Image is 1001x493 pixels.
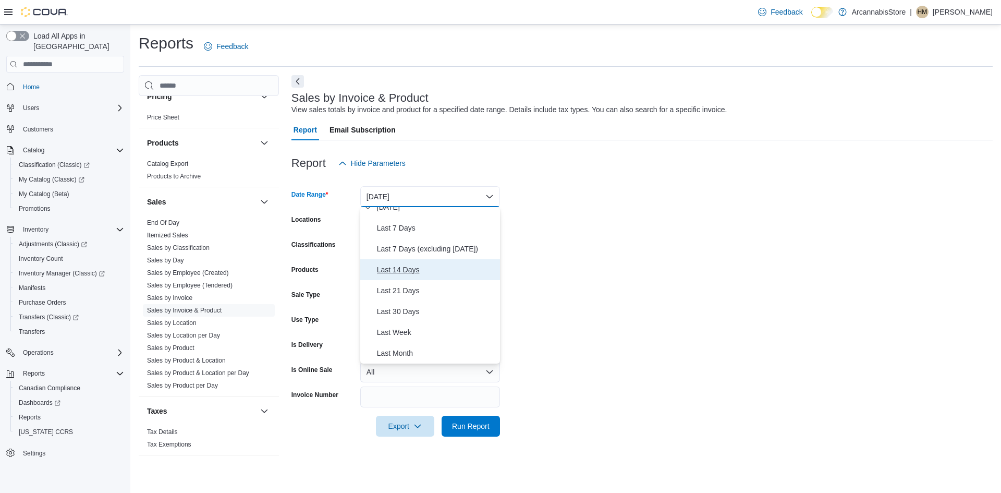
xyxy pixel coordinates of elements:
[147,197,256,207] button: Sales
[291,157,326,170] h3: Report
[147,428,178,436] a: Tax Details
[15,426,77,438] a: [US_STATE] CCRS
[15,382,124,394] span: Canadian Compliance
[291,215,321,224] label: Locations
[19,413,41,422] span: Reports
[10,251,128,266] button: Inventory Count
[360,186,500,207] button: [DATE]
[291,341,323,349] label: Is Delivery
[23,225,48,234] span: Inventory
[19,384,80,392] span: Canadian Compliance
[377,263,496,276] span: Last 14 Days
[19,144,48,157] button: Catalog
[19,102,124,114] span: Users
[147,294,192,302] span: Sales by Invoice
[15,426,124,438] span: Washington CCRS
[15,411,124,424] span: Reports
[147,269,229,276] a: Sales by Employee (Created)
[15,159,94,171] a: Classification (Classic)
[23,146,44,154] span: Catalog
[15,173,124,186] span: My Catalog (Classic)
[147,406,167,416] h3: Taxes
[19,205,51,213] span: Promotions
[23,83,40,91] span: Home
[200,36,252,57] a: Feedback
[19,298,66,307] span: Purchase Orders
[10,310,128,324] a: Transfers (Classic)
[291,366,333,374] label: Is Online Sale
[19,80,124,93] span: Home
[147,307,222,314] a: Sales by Invoice & Product
[19,81,44,93] a: Home
[147,406,256,416] button: Taxes
[147,269,229,277] span: Sales by Employee (Created)
[15,173,89,186] a: My Catalog (Classic)
[15,252,124,265] span: Inventory Count
[23,104,39,112] span: Users
[147,257,184,264] a: Sales by Day
[147,113,179,122] span: Price Sheet
[147,281,233,290] span: Sales by Employee (Tendered)
[291,291,320,299] label: Sale Type
[19,175,84,184] span: My Catalog (Classic)
[377,326,496,339] span: Last Week
[10,324,128,339] button: Transfers
[10,395,128,410] a: Dashboards
[147,357,226,364] a: Sales by Product & Location
[291,391,338,399] label: Invoice Number
[15,282,50,294] a: Manifests
[10,201,128,216] button: Promotions
[139,111,279,128] div: Pricing
[19,399,60,407] span: Dashboards
[15,311,124,323] span: Transfers (Classic)
[147,319,197,327] a: Sales by Location
[377,243,496,255] span: Last 7 Days (excluding [DATE])
[910,6,912,18] p: |
[147,138,179,148] h3: Products
[15,326,124,338] span: Transfers
[329,119,396,140] span: Email Subscription
[147,440,191,449] span: Tax Exemptions
[15,396,65,409] a: Dashboards
[147,197,166,207] h3: Sales
[15,267,109,280] a: Inventory Manager (Classic)
[147,331,220,340] span: Sales by Location per Day
[147,369,249,377] a: Sales by Product & Location per Day
[2,446,128,461] button: Settings
[360,362,500,382] button: All
[2,122,128,137] button: Customers
[452,421,490,431] span: Run Report
[147,244,210,252] span: Sales by Classification
[291,75,304,88] button: Next
[19,223,53,236] button: Inventory
[19,346,58,359] button: Operations
[360,207,500,364] div: Select listbox
[15,311,83,323] a: Transfers (Classic)
[258,137,271,149] button: Products
[147,294,192,302] a: Sales by Invoice
[10,281,128,295] button: Manifests
[10,237,128,251] a: Adjustments (Classic)
[10,172,128,187] a: My Catalog (Classic)
[754,2,807,22] a: Feedback
[19,447,50,460] a: Settings
[376,416,434,437] button: Export
[23,449,45,458] span: Settings
[19,313,79,321] span: Transfers (Classic)
[258,405,271,417] button: Taxes
[377,201,496,213] span: [DATE]
[15,382,84,394] a: Canadian Compliance
[23,369,45,378] span: Reports
[15,238,91,250] a: Adjustments (Classic)
[2,366,128,381] button: Reports
[147,172,201,181] span: Products to Archive
[442,416,500,437] button: Run Report
[147,160,188,168] span: Catalog Export
[19,328,45,336] span: Transfers
[147,219,179,227] span: End Of Day
[15,252,67,265] a: Inventory Count
[19,255,63,263] span: Inventory Count
[2,222,128,237] button: Inventory
[15,202,124,215] span: Promotions
[15,296,70,309] a: Purchase Orders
